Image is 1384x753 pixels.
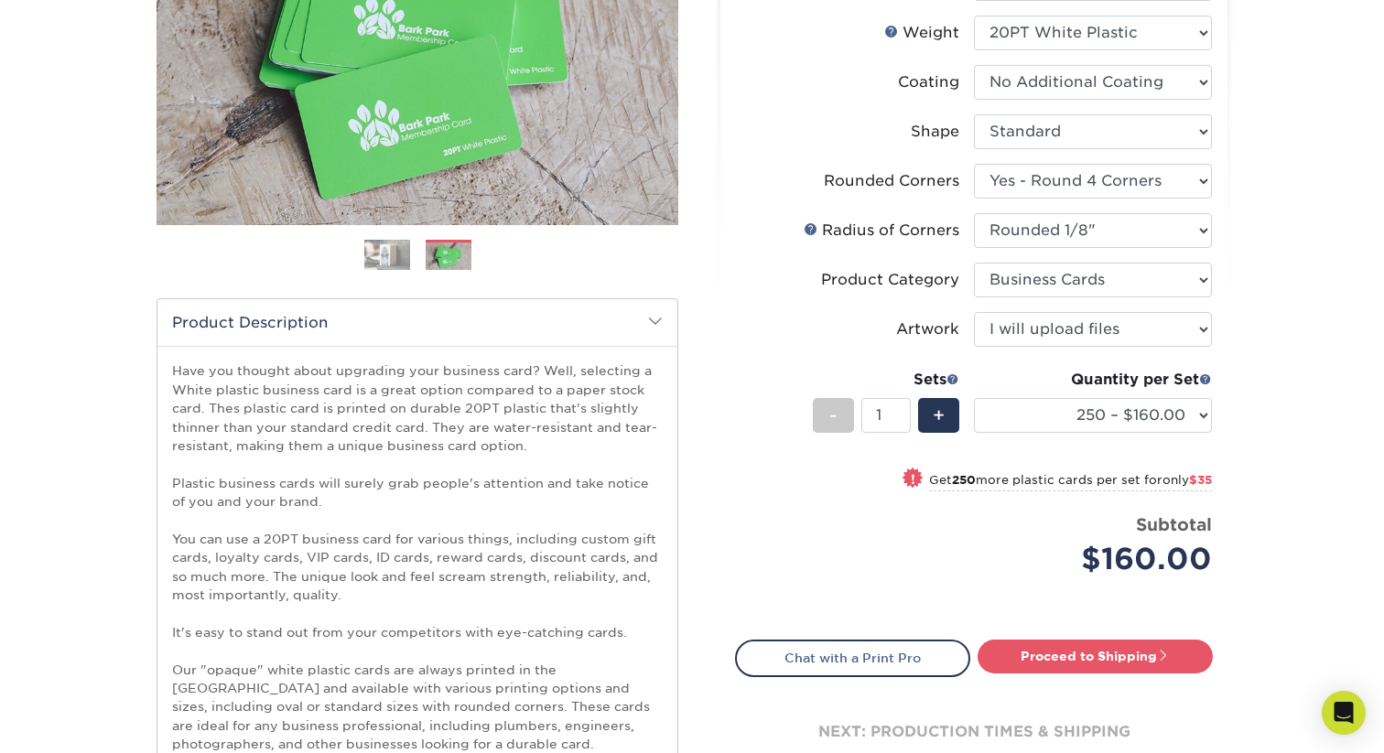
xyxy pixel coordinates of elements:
span: $35 [1189,473,1212,487]
span: only [1162,473,1212,487]
strong: 250 [952,473,976,487]
div: Shape [911,121,959,143]
div: Artwork [896,318,959,340]
div: $160.00 [988,537,1212,581]
a: Chat with a Print Pro [735,640,970,676]
h2: Product Description [157,299,677,346]
div: Weight [884,22,959,44]
span: - [829,402,838,429]
div: Product Category [821,269,959,291]
div: Coating [898,71,959,93]
div: Radius of Corners [804,220,959,242]
span: ! [911,469,915,489]
div: Open Intercom Messenger [1322,691,1366,735]
a: Proceed to Shipping [978,640,1213,672]
small: Get more plastic cards per set for [929,473,1212,491]
img: Plastic Cards 01 [364,239,410,271]
div: Quantity per Set [974,369,1212,391]
strong: Subtotal [1136,514,1212,534]
span: + [933,402,945,429]
img: Plastic Cards 02 [426,241,471,273]
div: Sets [813,369,959,391]
div: Rounded Corners [824,170,959,192]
